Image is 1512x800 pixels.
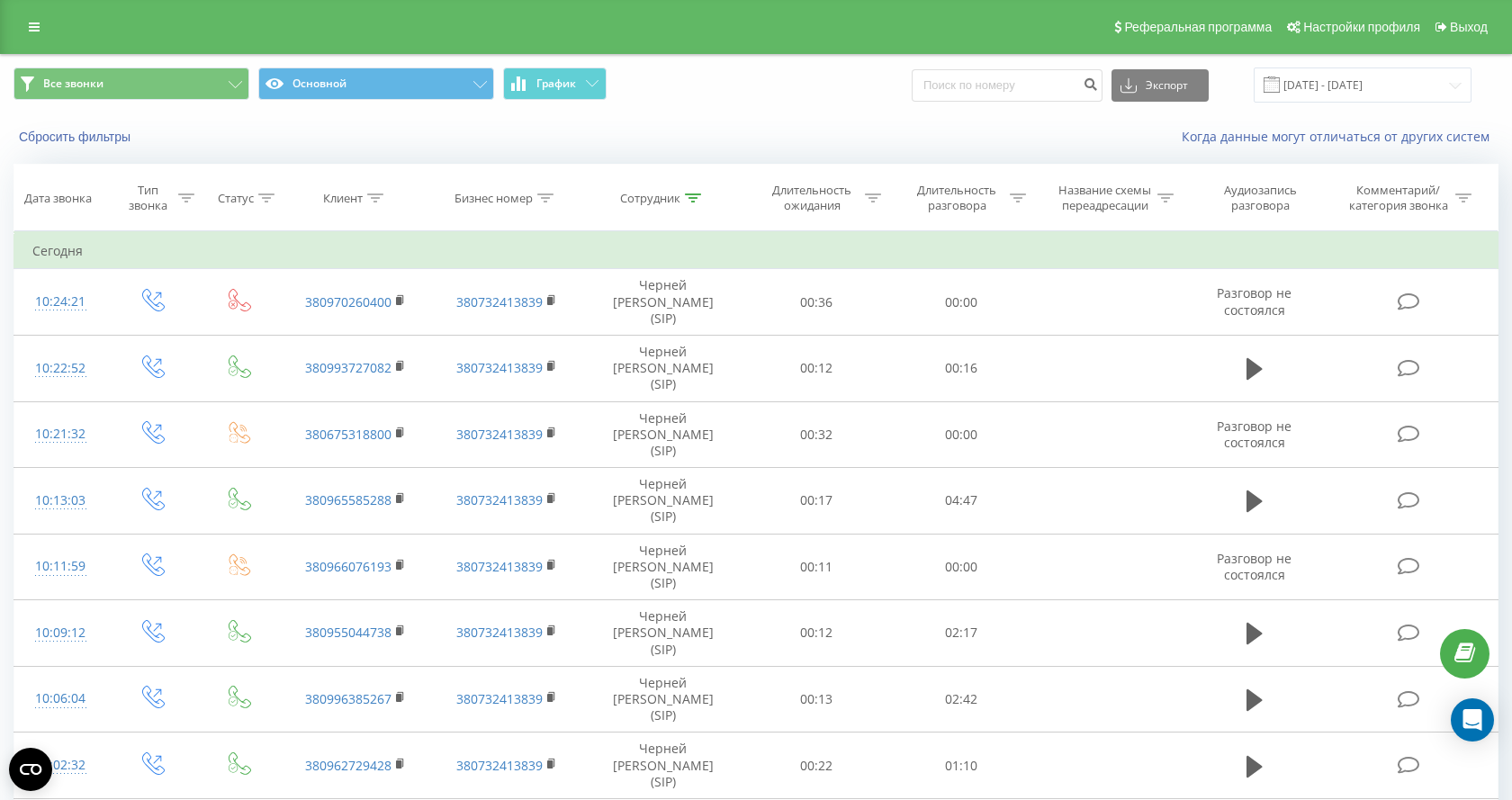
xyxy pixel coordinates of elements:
a: 380732413839 [456,293,543,310]
div: Длительность разговора [909,183,1005,213]
td: Черней [PERSON_NAME] (SIP) [582,666,744,733]
a: 380965585288 [305,491,391,508]
td: 00:00 [889,269,1034,336]
td: 00:11 [744,534,889,600]
td: 02:42 [889,666,1034,733]
td: 00:17 [744,468,889,535]
div: 10:22:52 [32,351,89,386]
td: 00:13 [744,666,889,733]
span: Реферальная программа [1124,20,1272,34]
a: 380732413839 [456,757,543,774]
button: Сбросить фильтры [13,129,139,145]
div: Сотрудник [620,191,680,206]
a: 380732413839 [456,558,543,575]
div: 10:11:59 [32,549,89,584]
div: Название схемы переадресации [1057,183,1153,213]
button: Open CMP widget [9,748,52,791]
a: 380996385267 [305,690,391,707]
div: 10:09:12 [32,616,89,651]
span: Разговор не состоялся [1217,550,1291,583]
div: 10:21:32 [32,417,89,452]
button: Все звонки [13,67,249,100]
span: Все звонки [43,76,103,91]
div: Аудиозапись разговора [1201,183,1318,213]
span: Разговор не состоялся [1217,418,1291,451]
td: 02:17 [889,600,1034,667]
div: 10:06:04 [32,681,89,716]
td: 00:12 [744,600,889,667]
td: Сегодня [14,233,1498,269]
a: 380732413839 [456,624,543,641]
div: 10:24:21 [32,284,89,319]
div: Бизнес номер [454,191,533,206]
button: Экспорт [1111,69,1209,102]
td: Черней [PERSON_NAME] (SIP) [582,534,744,600]
td: 04:47 [889,468,1034,535]
a: 380966076193 [305,558,391,575]
td: Черней [PERSON_NAME] (SIP) [582,468,744,535]
input: Поиск по номеру [912,69,1102,102]
td: Черней [PERSON_NAME] (SIP) [582,733,744,799]
td: 00:00 [889,534,1034,600]
div: 10:02:32 [32,748,89,783]
div: Open Intercom Messenger [1451,698,1494,742]
div: Комментарий/категория звонка [1345,183,1451,213]
a: 380732413839 [456,359,543,376]
td: 01:10 [889,733,1034,799]
div: Клиент [323,191,363,206]
a: 380732413839 [456,426,543,443]
button: Основной [258,67,494,100]
span: Выход [1450,20,1488,34]
td: Черней [PERSON_NAME] (SIP) [582,335,744,401]
td: 00:36 [744,269,889,336]
div: Дата звонка [24,191,92,206]
td: Черней [PERSON_NAME] (SIP) [582,401,744,468]
a: 380993727082 [305,359,391,376]
button: График [503,67,607,100]
a: 380675318800 [305,426,391,443]
td: 00:12 [744,335,889,401]
div: Длительность ожидания [764,183,860,213]
td: 00:16 [889,335,1034,401]
a: 380970260400 [305,293,391,310]
span: Разговор не состоялся [1217,284,1291,318]
td: Черней [PERSON_NAME] (SIP) [582,269,744,336]
span: График [536,77,576,90]
td: 00:22 [744,733,889,799]
a: Когда данные могут отличаться от других систем [1182,128,1498,145]
a: 380955044738 [305,624,391,641]
td: 00:00 [889,401,1034,468]
div: 10:13:03 [32,483,89,518]
div: Тип звонка [122,183,174,213]
a: 380962729428 [305,757,391,774]
span: Настройки профиля [1303,20,1420,34]
td: Черней [PERSON_NAME] (SIP) [582,600,744,667]
a: 380732413839 [456,491,543,508]
div: Статус [218,191,254,206]
td: 00:32 [744,401,889,468]
a: 380732413839 [456,690,543,707]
